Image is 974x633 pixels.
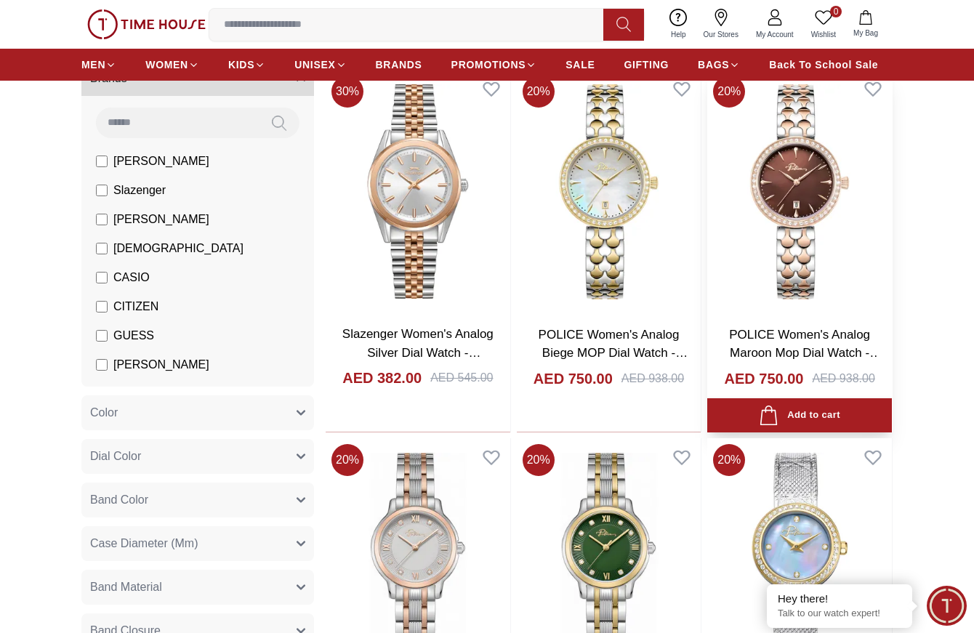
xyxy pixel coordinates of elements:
[96,243,108,254] input: [DEMOGRAPHIC_DATA]
[96,330,108,342] input: GUESS
[294,57,335,72] span: UNISEX
[113,240,243,257] span: [DEMOGRAPHIC_DATA]
[228,52,265,78] a: KIDS
[113,269,150,286] span: CASIO
[698,57,729,72] span: BAGS
[81,52,116,78] a: MEN
[451,52,537,78] a: PROMOTIONS
[698,29,744,40] span: Our Stores
[813,370,875,387] div: AED 938.00
[81,439,314,474] button: Dial Color
[517,70,701,314] img: POLICE Women's Analog Biege MOP Dial Watch - PEWLG0076303
[113,298,158,315] span: CITIZEN
[331,76,363,108] span: 30 %
[90,491,148,509] span: Band Color
[534,368,613,389] h4: AED 750.00
[90,448,141,465] span: Dial Color
[566,52,595,78] a: SALE
[624,52,669,78] a: GIFTING
[81,395,314,430] button: Color
[759,406,840,425] div: Add to cart
[713,444,745,476] span: 20 %
[725,368,804,389] h4: AED 750.00
[342,327,494,378] a: Slazenger Women's Analog Silver Dial Watch - SL.9.2463.3.04
[523,444,555,476] span: 20 %
[113,385,145,403] span: Police
[96,301,108,313] input: CITIZEN
[113,211,209,228] span: [PERSON_NAME]
[830,6,842,17] span: 0
[539,328,688,379] a: POLICE Women's Analog Biege MOP Dial Watch - PEWLG0076303
[845,7,887,41] button: My Bag
[927,586,967,626] div: Chat Widget
[113,182,166,199] span: Slazenger
[342,368,422,388] h4: AED 382.00
[624,57,669,72] span: GIFTING
[523,76,555,108] span: 20 %
[848,28,884,39] span: My Bag
[145,52,199,78] a: WOMEN
[805,29,842,40] span: Wishlist
[376,57,422,72] span: BRANDS
[750,29,800,40] span: My Account
[430,369,493,387] div: AED 545.00
[707,70,892,314] img: POLICE Women's Analog Maroon Mop Dial Watch - PEWLG0076302
[81,483,314,517] button: Band Color
[698,52,740,78] a: BAGS
[729,328,882,379] a: POLICE Women's Analog Maroon Mop Dial Watch - PEWLG0076302
[294,52,346,78] a: UNISEX
[778,592,901,606] div: Hey there!
[802,6,845,43] a: 0Wishlist
[376,52,422,78] a: BRANDS
[665,29,692,40] span: Help
[707,398,892,432] button: Add to cart
[228,57,254,72] span: KIDS
[778,608,901,620] p: Talk to our watch expert!
[96,272,108,283] input: CASIO
[145,57,188,72] span: WOMEN
[81,57,105,72] span: MEN
[695,6,747,43] a: Our Stores
[621,370,684,387] div: AED 938.00
[87,9,206,39] img: ...
[96,185,108,196] input: Slazenger
[90,535,198,552] span: Case Diameter (Mm)
[713,76,745,108] span: 20 %
[769,57,878,72] span: Back To School Sale
[96,156,108,167] input: [PERSON_NAME]
[113,356,209,374] span: [PERSON_NAME]
[566,57,595,72] span: SALE
[96,214,108,225] input: [PERSON_NAME]
[90,404,118,422] span: Color
[331,444,363,476] span: 20 %
[451,57,526,72] span: PROMOTIONS
[326,70,510,313] img: Slazenger Women's Analog Silver Dial Watch - SL.9.2463.3.04
[113,153,209,170] span: [PERSON_NAME]
[81,570,314,605] button: Band Material
[662,6,695,43] a: Help
[113,327,154,344] span: GUESS
[96,359,108,371] input: [PERSON_NAME]
[769,52,878,78] a: Back To School Sale
[81,526,314,561] button: Case Diameter (Mm)
[90,578,162,596] span: Band Material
